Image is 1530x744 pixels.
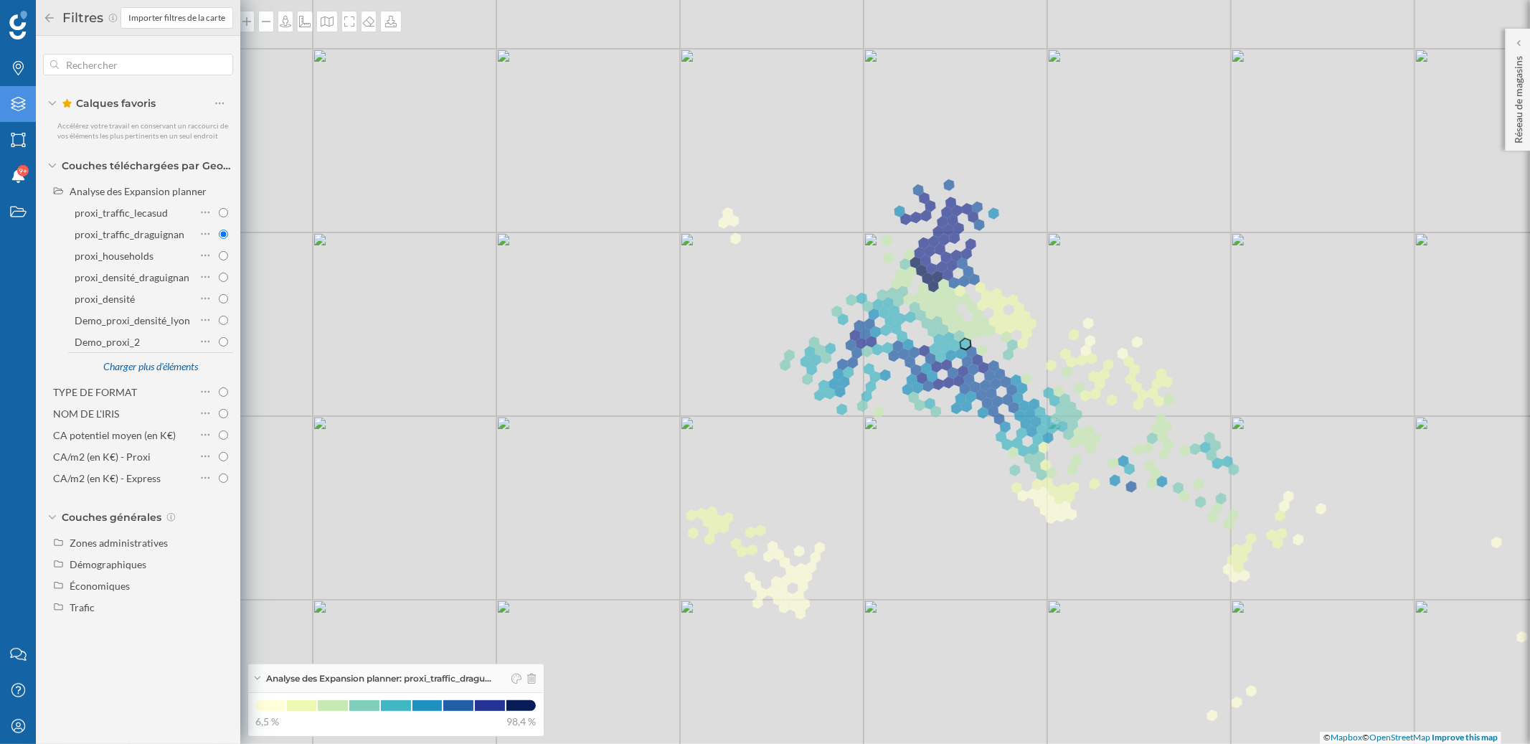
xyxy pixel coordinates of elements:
[75,293,135,305] div: proxi_densité
[62,96,156,110] span: Calques favoris
[219,452,228,461] input: CA/m2 (en K€) - Proxi
[75,314,190,326] div: Demo_proxi_densité_lyon
[219,273,228,282] input: proxi_densité_draguignan
[19,164,27,178] span: 9+
[95,354,206,380] div: Charger plus d'éléments
[70,580,130,592] div: Économiques
[75,250,154,262] div: proxi_households
[266,672,491,685] span: Analyse des Expansion planner: proxi_traffic_dragu…
[70,601,95,613] div: Trafic
[128,11,225,24] span: Importer filtres de la carte
[75,336,140,348] div: Demo_proxi_2
[219,230,228,239] input: proxi_traffic_draguignan
[70,558,146,570] div: Démographiques
[219,409,228,418] input: NOM DE L'IRIS
[53,408,119,420] div: NOM DE L'IRIS
[62,510,161,524] span: Couches générales
[75,207,168,219] div: proxi_traffic_lecasud
[53,429,176,441] div: CA potentiel moyen (en K€)
[29,10,98,23] span: Assistance
[53,386,137,398] div: TYPE DE FORMAT
[219,316,228,325] input: Demo_proxi_densité_lyon
[1432,732,1498,743] a: Improve this map
[56,6,108,29] h2: Filtres
[75,228,184,240] div: proxi_traffic_draguignan
[1511,50,1526,143] p: Réseau de magasins
[57,121,228,140] span: Accélérez votre travail en conservant un raccourci de vos éléments les plus pertinents en un seul...
[219,387,228,397] input: TYPE DE FORMAT
[219,474,228,483] input: CA/m2 (en K€) - Express
[53,451,151,463] div: CA/m2 (en K€) - Proxi
[1369,732,1430,743] a: OpenStreetMap
[219,430,228,440] input: CA potentiel moyen (en K€)
[219,294,228,303] input: proxi_densité
[219,337,228,347] input: Demo_proxi_2
[507,715,537,729] span: 98,4 %
[53,472,161,484] div: CA/m2 (en K€) - Express
[62,159,233,173] span: Couches téléchargées par Geoblink
[70,537,168,549] div: Zones administratives
[1331,732,1362,743] a: Mapbox
[70,185,207,197] div: Analyse des Expansion planner
[1320,732,1501,744] div: © ©
[9,11,27,39] img: Logo Geoblink
[255,715,279,729] span: 6,5 %
[75,271,189,283] div: proxi_densité_draguignan
[219,208,228,217] input: proxi_traffic_lecasud
[219,251,228,260] input: proxi_households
